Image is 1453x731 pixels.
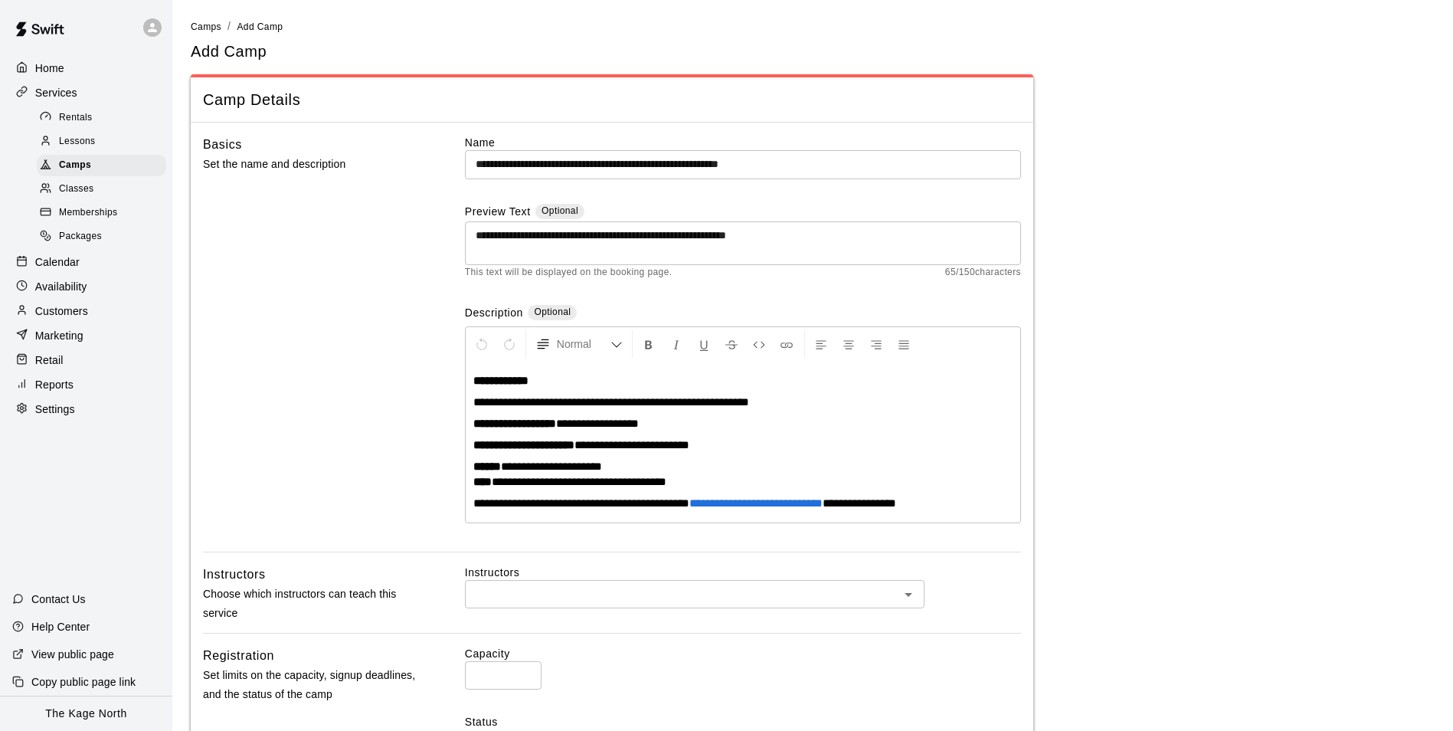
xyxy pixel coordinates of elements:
p: Settings [35,402,75,417]
p: Calendar [35,254,80,270]
div: Camps [37,155,166,176]
span: Camps [191,21,221,32]
button: Formatting Options [529,330,629,358]
label: Preview Text [465,204,531,221]
button: Undo [469,330,495,358]
span: 65 / 150 characters [945,265,1021,280]
span: Memberships [59,205,117,221]
div: Lessons [37,131,166,152]
span: Add Camp [237,21,283,32]
nav: breadcrumb [191,18,1435,35]
span: This text will be displayed on the booking page. [465,265,673,280]
button: Redo [496,330,522,358]
a: Home [12,57,160,80]
span: Packages [59,229,102,244]
label: Description [465,305,523,323]
p: Customers [35,303,88,319]
p: Reports [35,377,74,392]
button: Format Italics [663,330,689,358]
a: Retail [12,349,160,372]
p: Set the name and description [203,155,416,174]
span: Normal [557,336,610,352]
a: Services [12,81,160,104]
p: Choose which instructors can teach this service [203,585,416,623]
span: Optional [534,306,571,317]
a: Lessons [37,129,172,153]
button: Justify Align [891,330,917,358]
p: Contact Us [31,592,86,607]
a: Settings [12,398,160,421]
p: Retail [35,352,64,368]
div: Rentals [37,107,166,129]
p: View public page [31,647,114,662]
a: Packages [37,225,172,249]
button: Center Align [836,330,862,358]
h6: Basics [203,135,242,155]
label: Status [465,714,1021,729]
p: The Kage North [45,706,127,722]
p: Marketing [35,328,83,343]
span: Rentals [59,110,93,126]
button: Right Align [863,330,889,358]
p: Set limits on the capacity, signup deadlines, and the status of the camp [203,666,416,704]
p: Services [35,85,77,100]
button: Format Bold [636,330,662,358]
button: Open [898,584,919,605]
li: / [227,18,231,34]
p: Help Center [31,619,90,634]
a: Marketing [12,324,160,347]
a: Calendar [12,251,160,274]
label: Name [465,135,1021,150]
a: Classes [37,178,172,202]
div: Classes [37,179,166,200]
a: Memberships [37,202,172,225]
a: Reports [12,373,160,396]
h6: Instructors [203,565,266,585]
a: Camps [37,154,172,178]
p: Availability [35,279,87,294]
div: Memberships [37,202,166,224]
div: Packages [37,226,166,247]
p: Copy public page link [31,674,136,690]
a: Camps [191,20,221,32]
button: Insert Link [774,330,800,358]
label: Capacity [465,646,1021,661]
button: Format Underline [691,330,717,358]
button: Format Strikethrough [718,330,744,358]
p: Home [35,61,64,76]
a: Rentals [37,106,172,129]
button: Left Align [808,330,834,358]
label: Instructors [465,565,1021,580]
span: Camp Details [203,90,1021,110]
span: Classes [59,182,93,197]
button: Insert Code [746,330,772,358]
a: Availability [12,275,160,298]
span: Lessons [59,134,96,149]
h5: Add Camp [191,41,267,62]
span: Optional [542,205,578,216]
span: Camps [59,158,91,173]
a: Customers [12,300,160,323]
h6: Registration [203,646,274,666]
